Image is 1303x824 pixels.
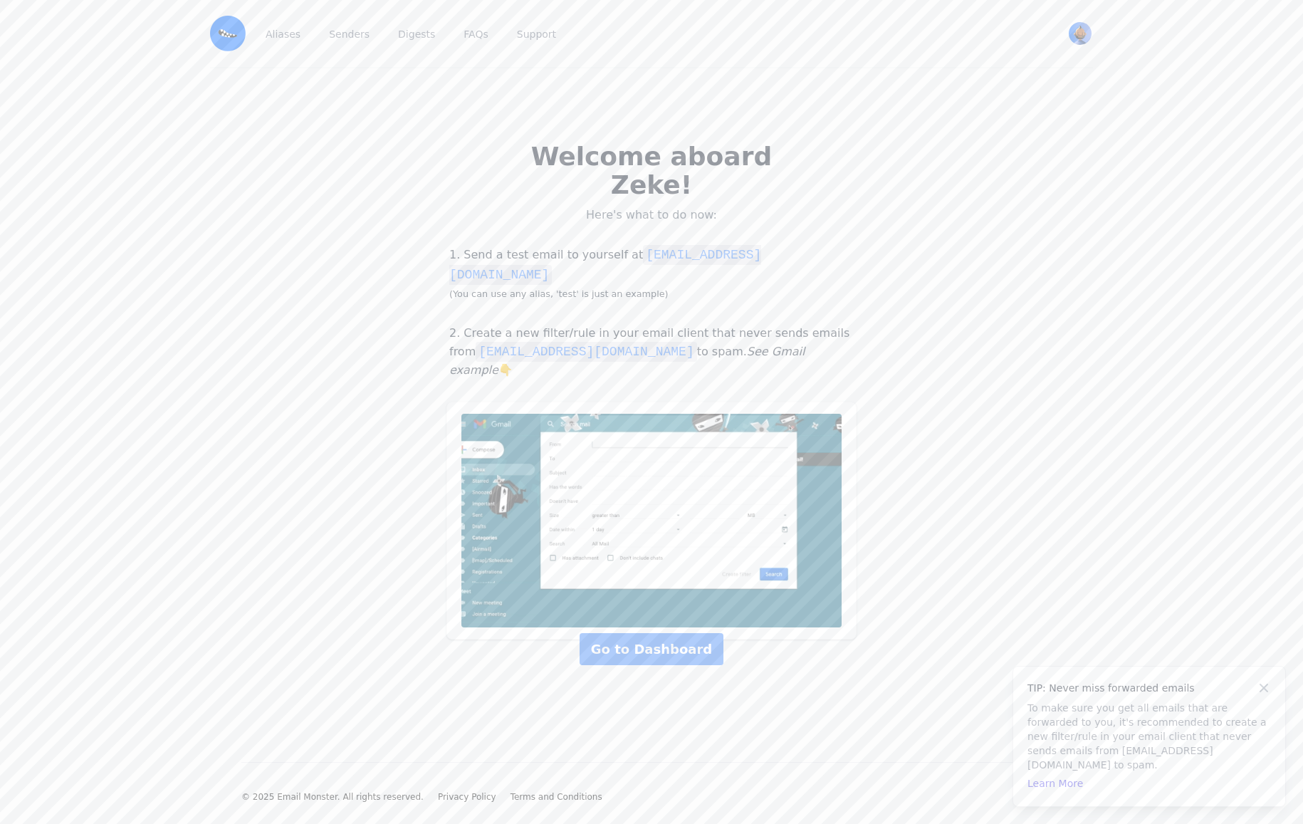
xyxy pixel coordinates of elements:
[1027,778,1083,789] a: Learn More
[1069,22,1092,45] img: Zeke's Avatar
[438,792,496,802] span: Privacy Policy
[511,792,602,802] span: Terms and Conditions
[461,414,842,627] img: Add noreply@eml.monster to a Never Send to Spam filter in Gmail
[492,208,811,222] p: Here's what to do now:
[1027,681,1271,695] h4: TIP: Never miss forwarded emails
[580,633,723,665] a: Go to Dashboard
[1027,701,1271,772] p: To make sure you get all emails that are forwarded to you, it's recommended to create a new filte...
[446,325,857,379] p: 2. Create a new filter/rule in your email client that never sends emails from to spam. 👇
[438,791,496,803] a: Privacy Policy
[476,342,696,362] code: [EMAIL_ADDRESS][DOMAIN_NAME]
[446,245,857,302] p: 1. Send a test email to yourself at
[449,288,669,299] small: (You can use any alias, 'test' is just an example)
[492,142,811,199] h2: Welcome aboard Zeke!
[449,245,761,285] code: [EMAIL_ADDRESS][DOMAIN_NAME]
[241,791,424,803] li: © 2025 Email Monster. All rights reserved.
[1067,21,1093,46] button: User menu
[210,16,246,51] img: Email Monster
[511,791,602,803] a: Terms and Conditions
